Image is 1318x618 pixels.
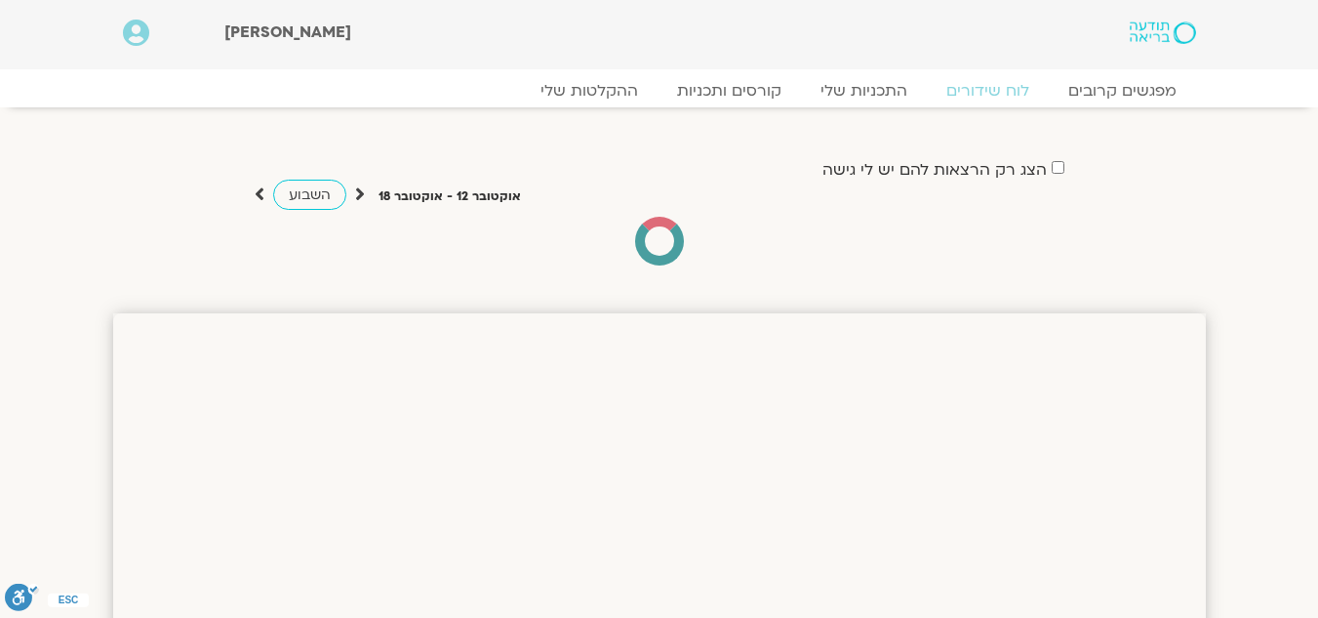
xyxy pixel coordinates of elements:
a: השבוע [273,180,346,210]
a: קורסים ותכניות [658,81,801,101]
nav: Menu [123,81,1196,101]
a: לוח שידורים [927,81,1049,101]
label: הצג רק הרצאות להם יש לי גישה [822,161,1047,179]
a: התכניות שלי [801,81,927,101]
a: מפגשים קרובים [1049,81,1196,101]
span: השבוע [289,185,331,204]
span: [PERSON_NAME] [224,21,351,43]
a: ההקלטות שלי [521,81,658,101]
p: אוקטובר 12 - אוקטובר 18 [379,186,521,207]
